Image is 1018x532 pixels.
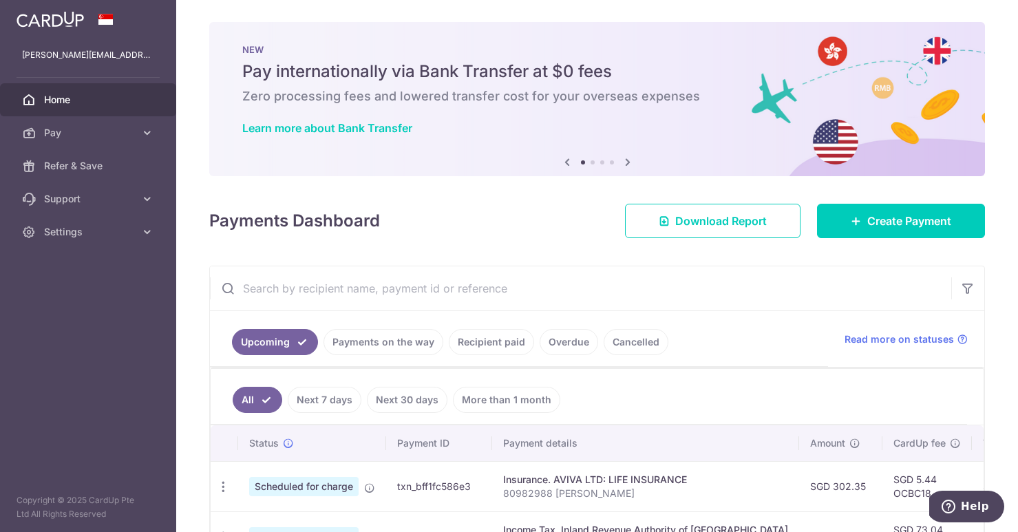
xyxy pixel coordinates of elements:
[44,126,135,140] span: Pay
[210,266,951,310] input: Search by recipient name, payment id or reference
[625,204,800,238] a: Download Report
[242,44,952,55] p: NEW
[503,473,788,487] div: Insurance. AVIVA LTD: LIFE INSURANCE
[232,329,318,355] a: Upcoming
[604,329,668,355] a: Cancelled
[44,225,135,239] span: Settings
[242,61,952,83] h5: Pay internationally via Bank Transfer at $0 fees
[810,436,845,450] span: Amount
[242,121,412,135] a: Learn more about Bank Transfer
[893,436,946,450] span: CardUp fee
[453,387,560,413] a: More than 1 month
[44,93,135,107] span: Home
[492,425,799,461] th: Payment details
[233,387,282,413] a: All
[929,491,1004,525] iframe: Opens a widget where you can find more information
[386,461,492,511] td: txn_bff1fc586e3
[22,48,154,62] p: [PERSON_NAME][EMAIL_ADDRESS][DOMAIN_NAME]
[503,487,788,500] p: 80982988 [PERSON_NAME]
[386,425,492,461] th: Payment ID
[867,213,951,229] span: Create Payment
[367,387,447,413] a: Next 30 days
[817,204,985,238] a: Create Payment
[845,332,968,346] a: Read more on statuses
[799,461,882,511] td: SGD 302.35
[449,329,534,355] a: Recipient paid
[242,88,952,105] h6: Zero processing fees and lowered transfer cost for your overseas expenses
[209,22,985,176] img: Bank transfer banner
[44,192,135,206] span: Support
[44,159,135,173] span: Refer & Save
[540,329,598,355] a: Overdue
[845,332,954,346] span: Read more on statuses
[17,11,84,28] img: CardUp
[675,213,767,229] span: Download Report
[324,329,443,355] a: Payments on the way
[882,461,972,511] td: SGD 5.44 OCBC18
[209,209,380,233] h4: Payments Dashboard
[249,436,279,450] span: Status
[288,387,361,413] a: Next 7 days
[249,477,359,496] span: Scheduled for charge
